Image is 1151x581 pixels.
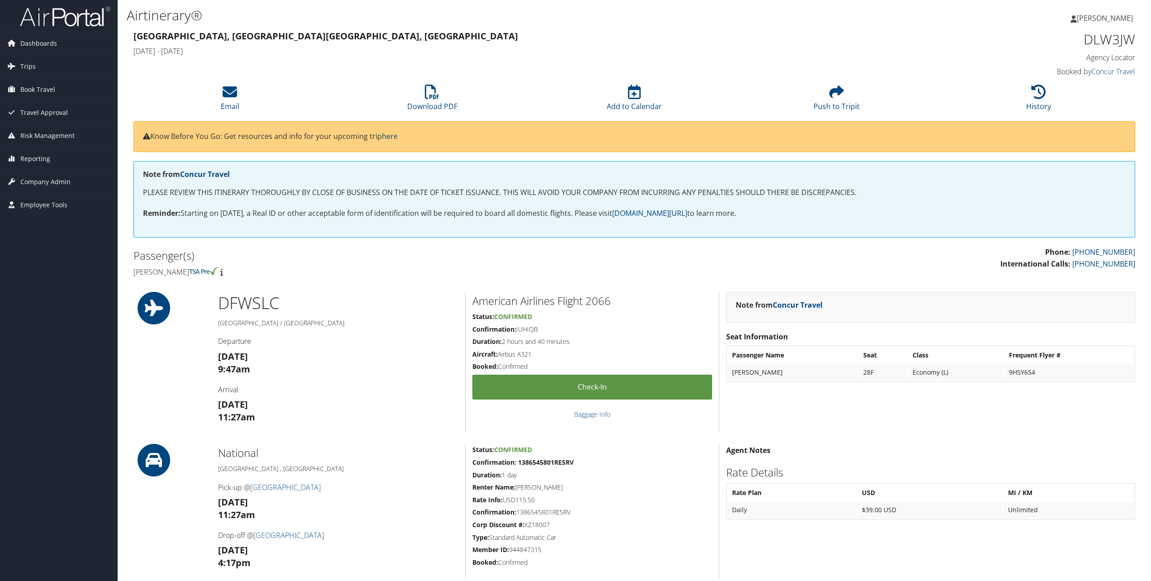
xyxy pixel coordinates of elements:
[1077,13,1133,23] span: [PERSON_NAME]
[859,364,907,381] td: 28F
[20,32,57,55] span: Dashboards
[728,347,858,363] th: Passenger Name
[218,398,248,410] strong: [DATE]
[20,55,36,78] span: Trips
[472,458,574,467] strong: Confirmation: 1386545801RESRV
[1072,247,1135,257] a: [PHONE_NUMBER]
[472,533,489,542] strong: Type:
[133,46,881,56] h4: [DATE] - [DATE]
[472,362,498,371] strong: Booked:
[218,482,458,492] h4: Pick-up @
[728,485,856,501] th: Rate Plan
[813,90,860,111] a: Push to Tripit
[908,364,1004,381] td: Economy (L)
[472,350,712,359] h5: Airbus A321
[127,6,804,25] h1: Airtinerary®
[1026,90,1051,111] a: History
[253,530,324,540] a: [GEOGRAPHIC_DATA]
[143,208,181,218] strong: Reminder:
[472,483,515,491] strong: Renter Name:
[218,319,458,328] h5: [GEOGRAPHIC_DATA] / [GEOGRAPHIC_DATA]
[472,495,503,504] strong: Rate Info:
[472,325,516,333] strong: Confirmation:
[472,312,494,321] strong: Status:
[20,194,67,216] span: Employee Tools
[773,300,823,310] a: Concur Travel
[133,30,518,42] strong: [GEOGRAPHIC_DATA], [GEOGRAPHIC_DATA] [GEOGRAPHIC_DATA], [GEOGRAPHIC_DATA]
[407,90,457,111] a: Download PDF
[472,293,712,309] h2: American Airlines Flight 2066
[472,558,498,567] strong: Booked:
[1070,5,1142,32] a: [PERSON_NAME]
[726,445,771,455] strong: Agent Notes
[221,90,239,111] a: Email
[728,364,858,381] td: [PERSON_NAME]
[472,545,509,554] strong: Member ID:
[218,292,458,314] h1: DFW SLC
[20,171,71,193] span: Company Admin
[143,131,1126,143] p: Know Before You Go: Get resources and info for your upcoming trip
[20,78,55,101] span: Book Travel
[218,350,248,362] strong: [DATE]
[472,508,712,517] h5: 1386545801RESRV
[218,411,255,423] strong: 11:27am
[218,496,248,508] strong: [DATE]
[20,124,75,147] span: Risk Management
[218,385,458,395] h4: Arrival
[494,312,532,321] span: Confirmed
[736,300,823,310] strong: Note from
[20,148,50,170] span: Reporting
[908,347,1004,363] th: Class
[472,471,712,480] h5: 1 day
[472,337,502,346] strong: Duration:
[859,347,907,363] th: Seat
[133,248,628,263] h2: Passenger(s)
[472,337,712,346] h5: 2 hours and 40 minutes
[472,445,494,454] strong: Status:
[472,495,712,505] h5: USD115.50
[472,325,712,334] h5: IUHIQB
[472,558,712,567] h5: Confirmed
[895,67,1135,76] h4: Booked by
[218,544,248,556] strong: [DATE]
[472,508,516,516] strong: Confirmation:
[472,350,498,358] strong: Aircraft:
[250,482,321,492] a: [GEOGRAPHIC_DATA]
[574,410,610,419] a: Baggage Info
[218,336,458,346] h4: Departure
[607,90,662,111] a: Add to Calendar
[472,362,712,371] h5: Confirmed
[218,557,251,569] strong: 4:17pm
[218,445,458,461] h2: National
[472,520,524,529] strong: Corp Discount #:
[143,187,1126,199] p: PLEASE REVIEW THIS ITINERARY THOROUGHLY BY CLOSE OF BUSINESS ON THE DATE OF TICKET ISSUANCE. THIS...
[1091,67,1135,76] a: Concur Travel
[472,471,502,479] strong: Duration:
[895,30,1135,49] h1: DLW3JW
[143,169,230,179] strong: Note from
[612,208,687,218] a: [DOMAIN_NAME][URL]
[218,363,250,375] strong: 9:47am
[472,533,712,542] h5: Standard Automatic Car
[472,375,712,400] a: Check-in
[472,545,712,554] h5: 944847315
[494,445,532,454] span: Confirmed
[382,131,398,141] a: here
[1000,259,1070,269] strong: International Calls:
[728,502,856,518] td: Daily
[857,502,1003,518] td: $39.00 USD
[180,169,230,179] a: Concur Travel
[143,208,1126,219] p: Starting on [DATE], a Real ID or other acceptable form of identification will be required to boar...
[726,332,788,342] strong: Seat Information
[1004,502,1134,518] td: Unlimited
[218,530,458,540] h4: Drop-off @
[472,520,712,529] h5: XZ18007
[133,267,628,277] h4: [PERSON_NAME]
[895,52,1135,62] h4: Agency Locator
[857,485,1003,501] th: USD
[218,509,255,521] strong: 11:27am
[1072,259,1135,269] a: [PHONE_NUMBER]
[1004,485,1134,501] th: MI / KM
[1045,247,1070,257] strong: Phone:
[218,464,458,473] h5: [GEOGRAPHIC_DATA] , [GEOGRAPHIC_DATA]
